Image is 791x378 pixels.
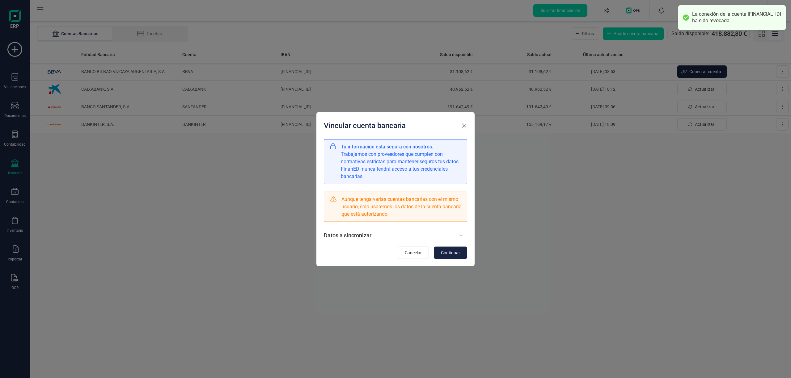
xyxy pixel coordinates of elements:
[441,250,460,256] span: Continuar
[324,231,371,240] p: Datos a sincronizar
[341,143,462,151] span: Tu información está segura con nosotros.
[434,247,467,259] button: Continuar
[692,11,781,24] div: La conexión de la cuenta [FINANCIAL_ID] ha sido revocada.
[341,196,462,218] div: Aunque tenga varias cuentas bancarias con el mismo usuario, solo usaremos los datos de la cuenta ...
[398,247,429,259] button: Cancelar
[341,143,462,180] div: Trabajamos con proveedores que cumplen con normativas estrictas para mantener seguros tus datos. ...
[405,250,422,256] span: Cancelar
[324,121,406,131] p: Vincular cuenta bancaria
